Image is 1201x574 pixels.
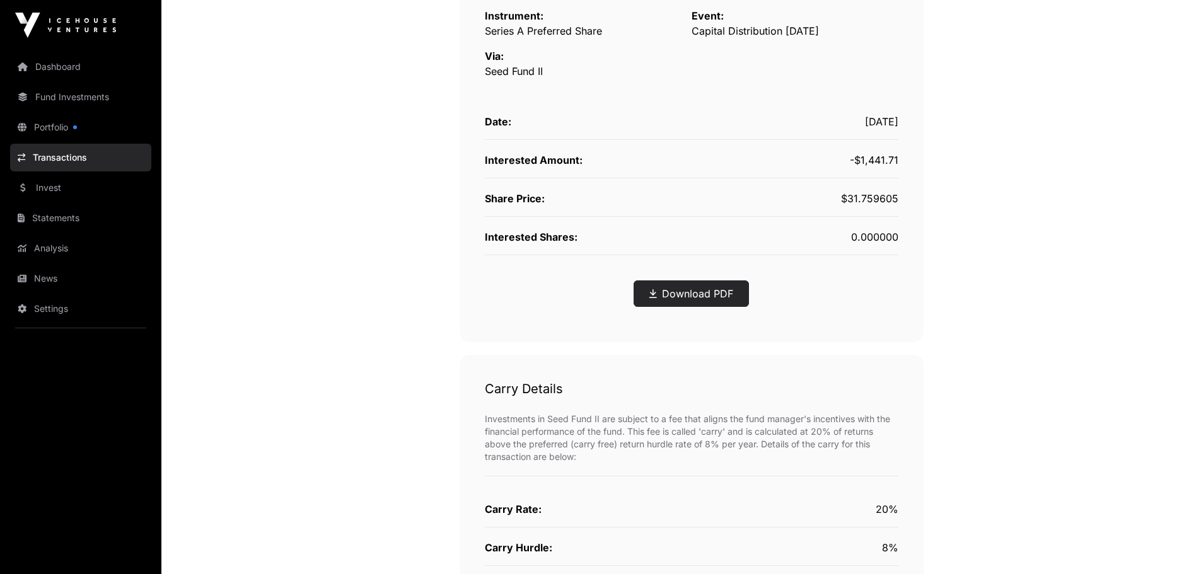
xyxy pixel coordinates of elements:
[485,231,577,243] span: Interested Shares:
[692,191,898,206] div: $31.759605
[485,541,552,554] span: Carry Hurdle:
[485,380,898,398] h1: Carry Details
[692,25,819,37] span: Capital Distribution [DATE]
[10,83,151,111] a: Fund Investments
[692,9,724,22] span: Event:
[692,114,898,129] div: [DATE]
[10,204,151,232] a: Statements
[485,503,542,515] span: Carry Rate:
[10,144,151,171] a: Transactions
[10,234,151,262] a: Analysis
[10,174,151,202] a: Invest
[10,113,151,141] a: Portfolio
[634,280,749,307] button: Download PDF
[485,192,545,205] span: Share Price:
[485,25,602,37] span: Series A Preferred Share
[692,502,898,517] div: 20%
[692,540,898,555] div: 8%
[485,50,504,62] span: Via:
[485,65,543,77] a: Seed Fund II
[485,9,543,22] span: Instrument:
[485,154,583,166] span: Interested Amount:
[485,115,511,128] span: Date:
[1138,514,1201,574] iframe: Chat Widget
[15,13,116,38] img: Icehouse Ventures Logo
[485,413,898,463] p: Investments in Seed Fund II are subject to a fee that aligns the fund manager's incentives with t...
[10,53,151,81] a: Dashboard
[10,295,151,323] a: Settings
[10,265,151,292] a: News
[692,229,898,244] div: 0.000000
[649,286,733,301] a: Download PDF
[692,152,898,168] div: -$1,441.71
